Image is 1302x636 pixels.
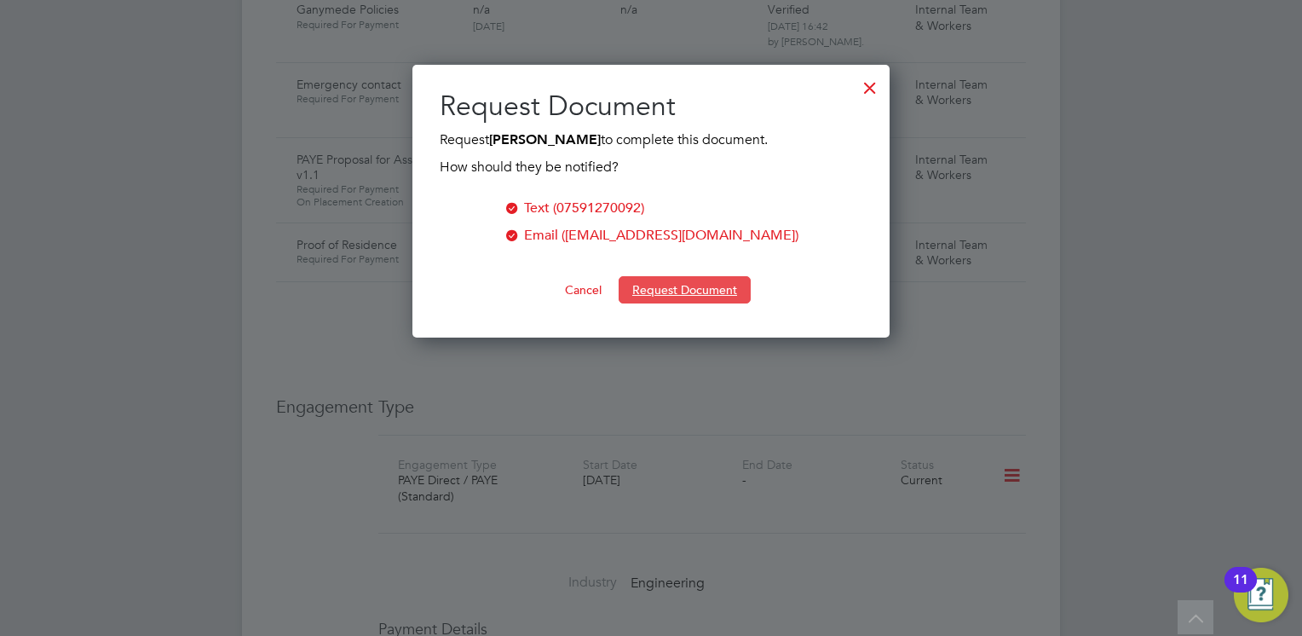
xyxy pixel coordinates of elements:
button: Cancel [551,276,615,304]
div: How should they be notified? [440,150,862,177]
div: Text (07591270092) [524,198,644,218]
div: 11 [1233,580,1248,602]
button: Request Document [619,276,751,304]
h2: Request Document [440,89,862,124]
div: Request to complete this document. [440,130,862,177]
b: [PERSON_NAME] [489,131,601,147]
div: Email ([EMAIL_ADDRESS][DOMAIN_NAME]) [524,225,798,246]
button: Open Resource Center, 11 new notifications [1234,568,1288,622]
